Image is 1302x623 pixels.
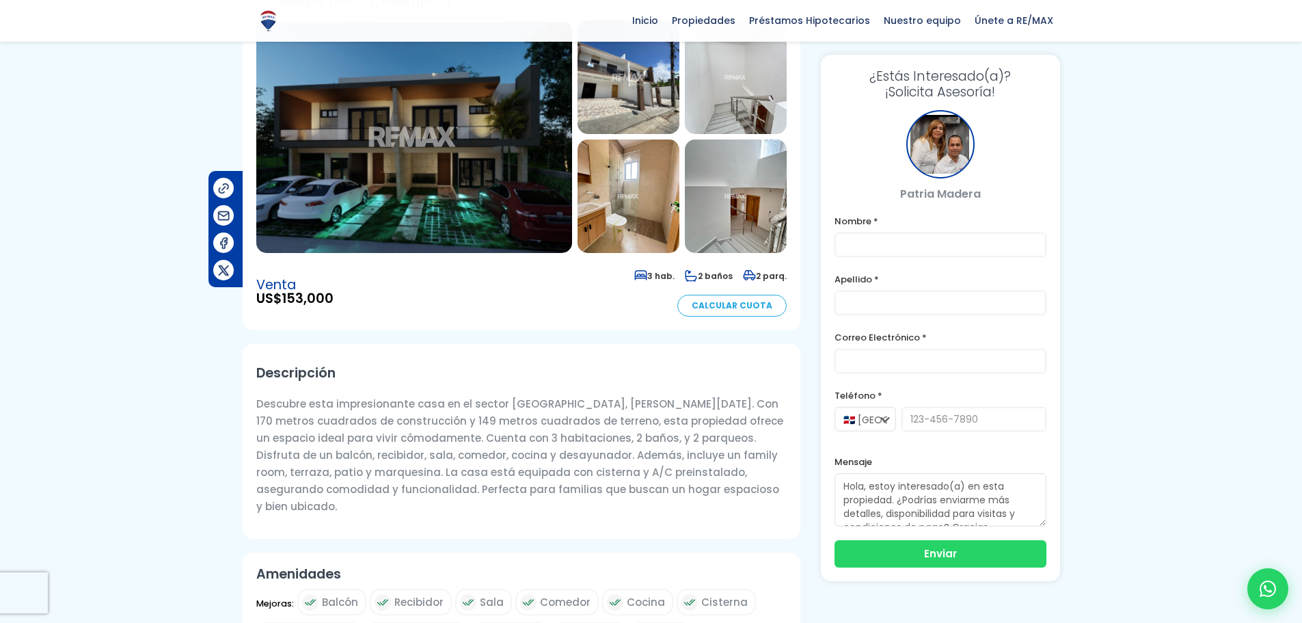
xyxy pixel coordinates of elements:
[906,110,975,178] div: Patria Madera
[701,594,748,611] span: Cisterna
[394,594,444,611] span: Recibidor
[256,21,572,253] img: Casa en Los Hidalgos
[578,140,679,253] img: Casa en Los Hidalgos
[835,453,1046,470] label: Mensaje
[685,140,787,253] img: Casa en Los Hidalgos
[256,278,334,292] span: Venta
[627,594,665,611] span: Cocina
[256,358,787,388] h2: Descripción
[835,271,1046,288] label: Apellido *
[302,594,318,611] img: check icon
[217,263,231,278] img: Compartir
[256,9,280,33] img: Logo de REMAX
[877,10,968,31] span: Nuestro equipo
[540,594,591,611] span: Comedor
[685,21,787,134] img: Casa en Los Hidalgos
[460,594,476,611] img: check icon
[578,21,679,134] img: Casa en Los Hidalgos
[322,594,358,611] span: Balcón
[835,329,1046,346] label: Correo Electrónico *
[256,595,294,622] span: Mejoras:
[901,407,1046,432] input: 123-456-7890
[677,295,787,317] a: Calcular Cuota
[835,540,1046,568] button: Enviar
[607,594,623,611] img: check icon
[217,181,231,196] img: Compartir
[634,270,675,282] span: 3 hab.
[835,185,1046,202] p: Patria Madera
[742,10,877,31] span: Préstamos Hipotecarios
[256,566,787,582] h2: Amenidades
[835,473,1046,527] textarea: Hola, estoy interesado(a) en esta propiedad. ¿Podrías enviarme más detalles, disponibilidad para ...
[480,594,504,611] span: Sala
[256,395,787,515] p: Descubre esta impresionante casa en el sector [GEOGRAPHIC_DATA], [PERSON_NAME][DATE]. Con 170 met...
[665,10,742,31] span: Propiedades
[835,68,1046,84] span: ¿Estás Interesado(a)?
[217,236,231,250] img: Compartir
[520,594,537,611] img: check icon
[685,270,733,282] span: 2 baños
[743,270,787,282] span: 2 parq.
[835,387,1046,404] label: Teléfono *
[217,209,231,223] img: Compartir
[282,289,334,308] span: 153,000
[256,292,334,306] span: US$
[625,10,665,31] span: Inicio
[968,10,1060,31] span: Únete a RE/MAX
[835,213,1046,230] label: Nombre *
[375,594,391,611] img: check icon
[835,68,1046,100] h3: ¡Solicita Asesoría!
[681,594,698,611] img: check icon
